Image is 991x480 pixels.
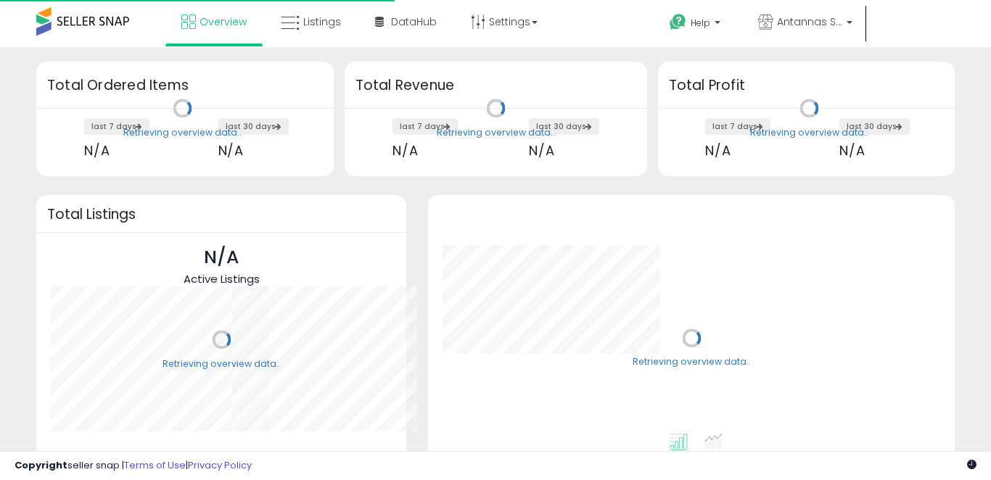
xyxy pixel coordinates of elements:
span: DataHub [391,15,437,29]
strong: Copyright [15,458,67,472]
i: Get Help [669,13,687,31]
span: Overview [200,15,247,29]
div: Retrieving overview data.. [633,356,751,369]
div: Retrieving overview data.. [163,357,281,371]
span: Listings [303,15,341,29]
div: Retrieving overview data.. [123,126,242,139]
span: Antannas Store [777,15,842,29]
div: Retrieving overview data.. [750,126,868,139]
a: Help [658,2,735,47]
span: Help [691,17,710,29]
div: seller snap | | [15,459,252,473]
div: Retrieving overview data.. [437,126,555,139]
